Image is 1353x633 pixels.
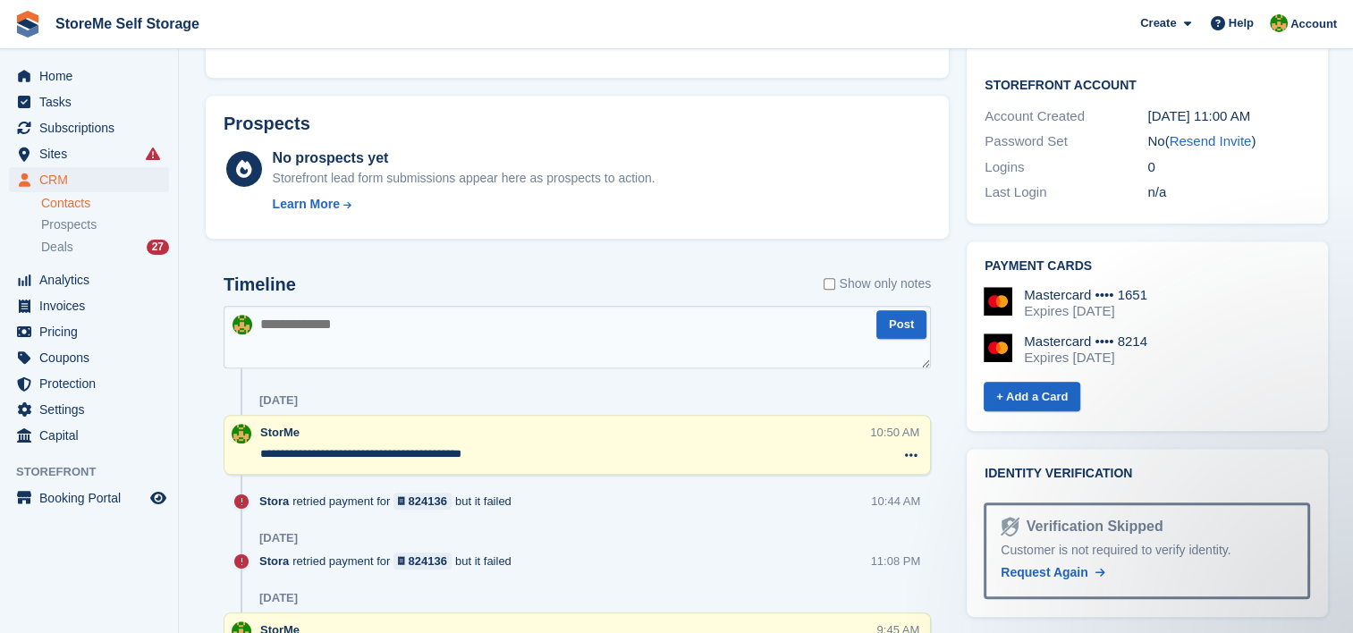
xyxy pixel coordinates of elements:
a: menu [9,89,169,114]
span: Tasks [39,89,147,114]
span: CRM [39,167,147,192]
a: menu [9,167,169,192]
a: + Add a Card [984,382,1080,411]
div: 824136 [409,553,447,570]
span: StorMe [260,426,300,439]
div: Account Created [985,106,1147,127]
img: Identity Verification Ready [1001,517,1019,536]
img: StorMe [233,315,252,334]
span: Storefront [16,463,178,481]
div: Customer is not required to verify identity. [1001,541,1293,560]
img: stora-icon-8386f47178a22dfd0bd8f6a31ec36ba5ce8667c1dd55bd0f319d3a0aa187defe.svg [14,11,41,38]
a: 824136 [393,553,452,570]
h2: Identity verification [985,467,1310,481]
a: Resend Invite [1170,133,1252,148]
span: Home [39,63,147,89]
img: Mastercard Logo [984,333,1012,362]
a: StoreMe Self Storage [48,9,207,38]
span: Create [1140,14,1176,32]
div: retried payment for but it failed [259,493,520,510]
span: Analytics [39,267,147,292]
h2: Storefront Account [985,75,1310,93]
span: Coupons [39,345,147,370]
span: Help [1229,14,1254,32]
span: Settings [39,397,147,422]
a: menu [9,345,169,370]
div: retried payment for but it failed [259,553,520,570]
span: Invoices [39,293,147,318]
span: Booking Portal [39,485,147,511]
img: StorMe [1270,14,1288,32]
div: 10:50 AM [870,424,919,441]
a: Preview store [148,487,169,509]
a: menu [9,141,169,166]
div: Verification Skipped [1019,516,1163,537]
div: Mastercard •••• 8214 [1024,333,1147,350]
div: Storefront lead form submissions appear here as prospects to action. [273,169,655,188]
img: Mastercard Logo [984,287,1012,316]
div: Last Login [985,182,1147,203]
div: Logins [985,157,1147,178]
a: menu [9,319,169,344]
div: [DATE] [259,591,298,605]
div: Learn More [273,195,340,214]
h2: Payment cards [985,259,1310,274]
a: Contacts [41,195,169,212]
h2: Timeline [224,274,296,295]
div: Mastercard •••• 1651 [1024,287,1147,303]
span: Account [1290,15,1337,33]
span: Capital [39,423,147,448]
img: StorMe [232,424,251,443]
a: menu [9,423,169,448]
h2: Prospects [224,114,310,134]
a: Learn More [273,195,655,214]
span: Protection [39,371,147,396]
a: menu [9,267,169,292]
span: Stora [259,493,289,510]
span: Prospects [41,216,97,233]
span: Pricing [39,319,147,344]
a: Prospects [41,215,169,234]
span: Request Again [1001,565,1088,579]
a: 824136 [393,493,452,510]
button: Post [876,310,926,340]
input: Show only notes [824,274,835,293]
a: menu [9,397,169,422]
div: [DATE] [259,531,298,545]
div: [DATE] [259,393,298,408]
a: Deals 27 [41,238,169,257]
div: Expires [DATE] [1024,350,1147,366]
div: 824136 [409,493,447,510]
div: Password Set [985,131,1147,152]
a: menu [9,115,169,140]
span: Subscriptions [39,115,147,140]
div: No [1147,131,1310,152]
span: Deals [41,239,73,256]
div: 27 [147,240,169,255]
span: ( ) [1165,133,1256,148]
label: Show only notes [824,274,931,293]
a: menu [9,63,169,89]
div: 11:08 PM [871,553,921,570]
span: Stora [259,553,289,570]
a: menu [9,371,169,396]
span: Sites [39,141,147,166]
i: Smart entry sync failures have occurred [146,147,160,161]
div: 10:44 AM [871,493,920,510]
a: menu [9,485,169,511]
a: Request Again [1001,563,1104,582]
div: 0 [1147,157,1310,178]
a: menu [9,293,169,318]
div: n/a [1147,182,1310,203]
div: [DATE] 11:00 AM [1147,106,1310,127]
div: Expires [DATE] [1024,303,1147,319]
div: No prospects yet [273,148,655,169]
